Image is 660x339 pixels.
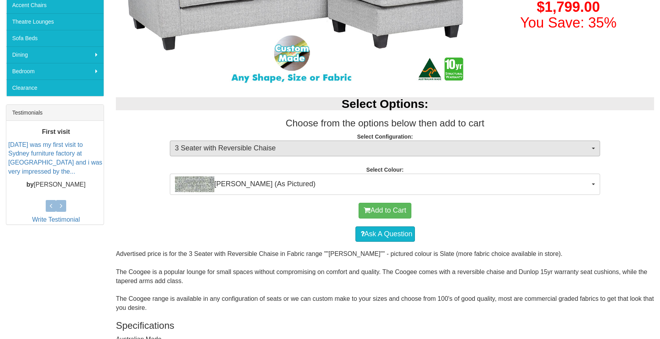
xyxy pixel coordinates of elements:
[520,15,617,31] font: You Save: 35%
[32,216,80,223] a: Write Testimonial
[6,13,104,30] a: Theatre Lounges
[6,30,104,46] a: Sofa Beds
[8,141,102,175] a: [DATE] was my first visit to Sydney furniture factory at [GEOGRAPHIC_DATA] and i was very impress...
[6,63,104,80] a: Bedroom
[175,176,214,192] img: Mason Slate (As Pictured)
[170,141,601,156] button: 3 Seater with Reversible Chaise
[366,167,404,173] strong: Select Colour:
[357,133,413,140] strong: Select Configuration:
[175,143,590,154] span: 3 Seater with Reversible Chaise
[8,180,104,189] p: [PERSON_NAME]
[6,46,104,63] a: Dining
[170,174,601,195] button: Mason Slate (As Pictured)[PERSON_NAME] (As Pictured)
[6,105,104,121] div: Testimonials
[116,118,654,128] h3: Choose from the options below then add to cart
[6,80,104,96] a: Clearance
[26,181,34,188] b: by
[359,203,411,219] button: Add to Cart
[175,176,590,192] span: [PERSON_NAME] (As Pictured)
[355,226,415,242] a: Ask A Question
[116,320,654,331] h3: Specifications
[342,97,428,110] b: Select Options:
[42,128,70,135] b: First visit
